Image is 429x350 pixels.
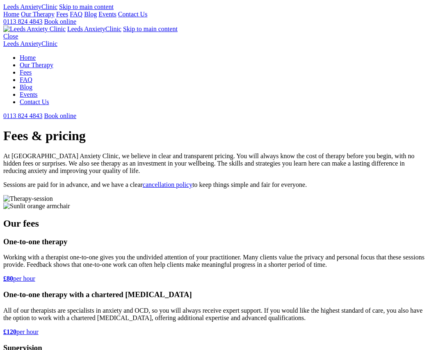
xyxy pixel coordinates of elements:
p: Working with a therapist one-to-one gives you the undivided attention of your practitioner. Many ... [3,254,426,268]
a: Events [20,91,38,98]
span: Leeds Anxiety [3,40,41,47]
img: Leeds Anxiety Clinic [3,25,66,33]
a: Fees [56,11,68,18]
a: Contact Us [118,11,148,18]
a: Our Therapy [21,11,55,18]
img: Therapy-session [3,195,53,202]
a: Home [20,54,36,61]
img: Sunlit orange armchair [3,202,70,210]
a: Events [98,11,116,18]
a: FAQ [70,11,82,18]
h1: Fees & pricing [3,128,426,143]
a: Leeds AnxietyClinic [3,3,57,10]
p: At [GEOGRAPHIC_DATA] Anxiety Clinic, we believe in clear and transparent pricing. You will always... [3,152,426,175]
a: 0113 824 4843 [3,112,42,119]
p: All of our therapists are specialists in anxiety and OCD, so you will always receive expert suppo... [3,307,426,322]
a: Leeds AnxietyClinic [3,40,57,47]
a: Contact Us [20,98,49,105]
h2: Our fees [3,218,426,229]
span: Leeds Anxiety [67,25,105,32]
p: Sessions are paid for in advance, and we have a clear to keep things simple and fair for everyone. [3,181,426,189]
a: £80per hour [3,275,35,282]
strong: £80 [3,275,13,282]
a: Skip to main content [123,25,178,32]
a: Blog [84,11,97,18]
a: cancellation policy [143,181,192,188]
a: Blog [20,84,32,91]
a: FAQ [20,76,32,83]
h3: One-to-one therapy with a chartered [MEDICAL_DATA] [3,290,426,299]
a: £120per hour [3,328,39,335]
span: Leeds Anxiety [3,3,41,10]
a: Home [3,11,19,18]
a: Book online [44,18,76,25]
a: Close [3,33,18,40]
h3: One-to-one therapy [3,237,426,246]
a: Skip to main content [59,3,114,10]
a: Fees [20,69,32,76]
a: 0113 824 4843 [3,18,42,25]
strong: £120 [3,328,16,335]
a: Leeds AnxietyClinic [67,25,121,32]
a: Book online [44,112,76,119]
a: Our Therapy [20,61,53,68]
